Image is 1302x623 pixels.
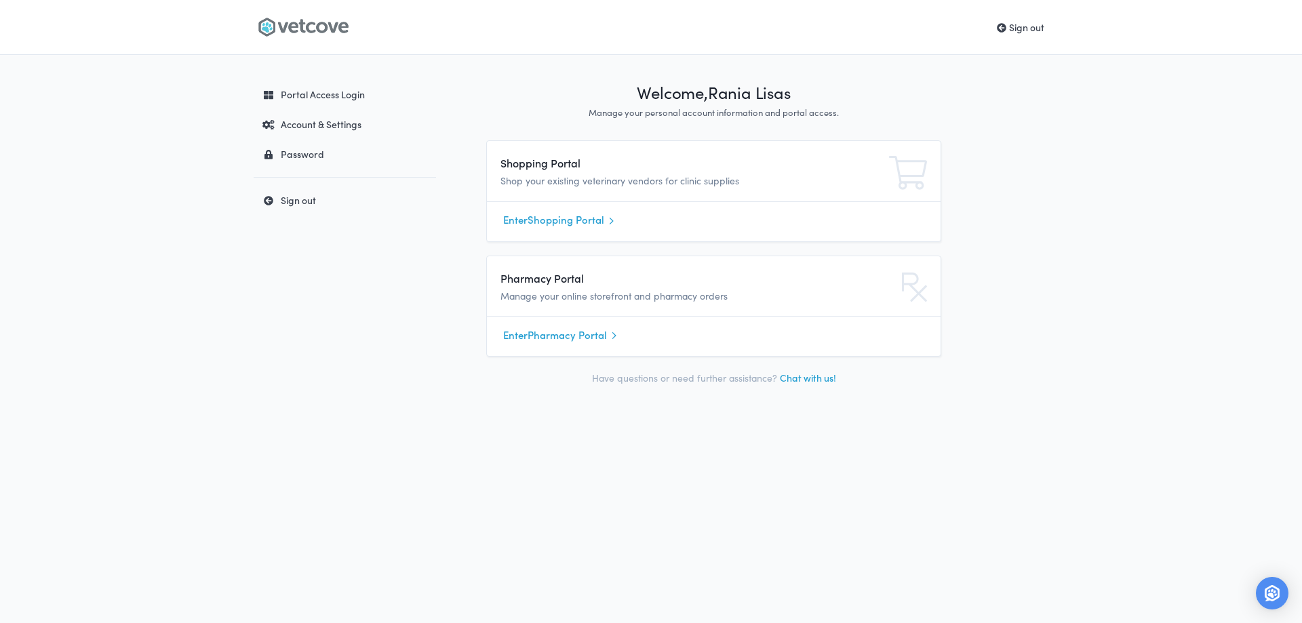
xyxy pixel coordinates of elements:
[254,82,436,106] a: Portal Access Login
[486,106,941,119] p: Manage your personal account information and portal access.
[256,147,429,161] div: Password
[503,325,924,345] a: EnterPharmacy Portal
[780,371,836,384] a: Chat with us!
[256,87,429,101] div: Portal Access Login
[500,270,785,286] h4: Pharmacy Portal
[256,193,429,207] div: Sign out
[254,112,436,136] a: Account & Settings
[254,188,436,212] a: Sign out
[997,20,1044,34] a: Sign out
[1256,577,1288,609] div: Open Intercom Messenger
[503,210,924,230] a: EnterShopping Portal
[486,82,941,104] h1: Welcome, Rania Lisas
[254,142,436,166] a: Password
[256,117,429,131] div: Account & Settings
[486,370,941,386] p: Have questions or need further assistance?
[500,155,785,171] h4: Shopping Portal
[500,174,785,188] p: Shop your existing veterinary vendors for clinic supplies
[500,289,785,304] p: Manage your online storefront and pharmacy orders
